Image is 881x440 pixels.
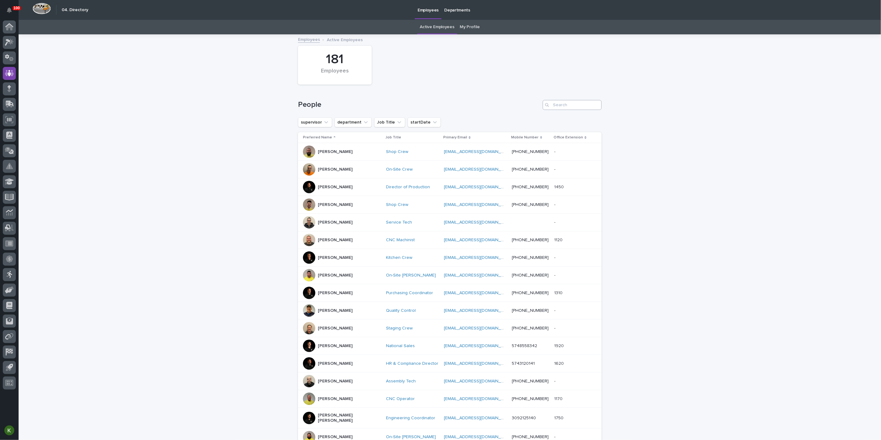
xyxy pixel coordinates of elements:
a: [EMAIL_ADDRESS][DOMAIN_NAME] [444,344,514,348]
a: [PHONE_NUMBER] [512,291,549,295]
a: Employees [298,36,320,43]
p: - [554,201,557,207]
p: [PERSON_NAME] [318,434,353,440]
a: [PHONE_NUMBER] [512,185,549,189]
p: [PERSON_NAME] [318,290,353,296]
a: On-Site [PERSON_NAME] [386,434,436,440]
tr: [PERSON_NAME]On-Site [PERSON_NAME] [EMAIL_ADDRESS][DOMAIN_NAME] [PHONE_NUMBER]-- [298,267,602,284]
tr: [PERSON_NAME]CNC Machinist [EMAIL_ADDRESS][DOMAIN_NAME] [PHONE_NUMBER]11201120 [298,231,602,249]
p: 1310 [554,289,564,296]
a: HR & Compliance Director [386,361,438,366]
a: Shop Crew [386,202,408,207]
p: [PERSON_NAME] [318,396,353,402]
p: - [554,433,557,440]
a: [PHONE_NUMBER] [512,326,549,330]
a: Director of Production [386,185,430,190]
a: [EMAIL_ADDRESS][DOMAIN_NAME] [444,203,514,207]
a: [PHONE_NUMBER] [512,167,549,172]
p: [PERSON_NAME] [318,167,353,172]
a: [EMAIL_ADDRESS][DOMAIN_NAME] [444,291,514,295]
a: [EMAIL_ADDRESS][DOMAIN_NAME] [444,326,514,330]
a: 5743120141 [512,361,535,366]
a: [PHONE_NUMBER] [512,238,549,242]
a: [EMAIL_ADDRESS][DOMAIN_NAME] [444,416,514,420]
tr: [PERSON_NAME]Service Tech [EMAIL_ADDRESS][DOMAIN_NAME] -- [298,214,602,231]
p: 1620 [554,360,565,366]
p: [PERSON_NAME] [318,237,353,243]
a: Shop Crew [386,149,408,155]
a: Quality Control [386,308,416,313]
p: - [554,166,557,172]
p: 100 [14,6,20,10]
p: - [554,272,557,278]
p: Mobile Number [511,134,539,141]
p: 1450 [554,183,565,190]
a: [PHONE_NUMBER] [512,435,549,439]
p: [PERSON_NAME] [318,361,353,366]
a: CNC Operator [386,396,415,402]
a: [PHONE_NUMBER] [512,308,549,313]
div: Search [543,100,602,110]
tr: [PERSON_NAME]Shop Crew [EMAIL_ADDRESS][DOMAIN_NAME] [PHONE_NUMBER]-- [298,143,602,161]
p: [PERSON_NAME] [318,185,353,190]
a: [PHONE_NUMBER] [512,273,549,277]
p: - [554,254,557,260]
p: [PERSON_NAME] [318,379,353,384]
p: [PERSON_NAME] [318,273,353,278]
a: 3092125140 [512,416,536,420]
p: 1120 [554,236,564,243]
button: department [335,117,372,127]
p: [PERSON_NAME] [318,308,353,313]
p: Active Employees [327,36,363,43]
button: users-avatar [3,424,16,437]
a: On-Site Crew [386,167,413,172]
p: [PERSON_NAME] [PERSON_NAME] [318,413,380,423]
tr: [PERSON_NAME]Kitchen Crew [EMAIL_ADDRESS][DOMAIN_NAME] [PHONE_NUMBER]-- [298,249,602,267]
p: - [554,307,557,313]
tr: [PERSON_NAME]On-Site Crew [EMAIL_ADDRESS][DOMAIN_NAME] [PHONE_NUMBER]-- [298,161,602,178]
button: startDate [408,117,441,127]
a: [EMAIL_ADDRESS][DOMAIN_NAME] [444,167,514,172]
a: [PHONE_NUMBER] [512,379,549,383]
a: Service Tech [386,220,412,225]
a: [EMAIL_ADDRESS][DOMAIN_NAME] [444,308,514,313]
div: 181 [309,52,361,67]
p: - [554,377,557,384]
a: [EMAIL_ADDRESS][DOMAIN_NAME] [444,397,514,401]
p: - [554,148,557,155]
a: [EMAIL_ADDRESS][DOMAIN_NAME] [444,379,514,383]
p: 1920 [554,342,565,349]
img: Workspace Logo [33,3,51,14]
a: [EMAIL_ADDRESS][DOMAIN_NAME] [444,150,514,154]
p: Preferred Name [303,134,332,141]
a: [EMAIL_ADDRESS][DOMAIN_NAME] [444,435,514,439]
p: [PERSON_NAME] [318,343,353,349]
tr: [PERSON_NAME]Director of Production [EMAIL_ADDRESS][DOMAIN_NAME] [PHONE_NUMBER]14501450 [298,178,602,196]
a: [PHONE_NUMBER] [512,397,549,401]
a: [PHONE_NUMBER] [512,255,549,260]
p: [PERSON_NAME] [318,149,353,155]
a: Active Employees [420,20,454,34]
a: Staging Crew [386,326,413,331]
tr: [PERSON_NAME]Staging Crew [EMAIL_ADDRESS][DOMAIN_NAME] [PHONE_NUMBER]-- [298,320,602,337]
tr: [PERSON_NAME]Quality Control [EMAIL_ADDRESS][DOMAIN_NAME] [PHONE_NUMBER]-- [298,302,602,320]
h2: 04. Directory [62,7,88,13]
p: Office Extension [554,134,583,141]
p: [PERSON_NAME] [318,220,353,225]
tr: [PERSON_NAME]Purchasing Coordinator [EMAIL_ADDRESS][DOMAIN_NAME] [PHONE_NUMBER]13101310 [298,284,602,302]
a: [PHONE_NUMBER] [512,150,549,154]
p: - [554,219,557,225]
p: [PERSON_NAME] [318,326,353,331]
div: Employees [309,68,361,81]
a: [EMAIL_ADDRESS][DOMAIN_NAME] [444,185,514,189]
tr: [PERSON_NAME] [PERSON_NAME]Engineering Coordinator [EMAIL_ADDRESS][DOMAIN_NAME] 309212514017501750 [298,408,602,429]
p: [PERSON_NAME] [318,202,353,207]
a: 5748558342 [512,344,537,348]
a: [EMAIL_ADDRESS][DOMAIN_NAME] [444,361,514,366]
button: supervisor [298,117,332,127]
a: Engineering Coordinator [386,416,435,421]
p: Primary Email [443,134,467,141]
tr: [PERSON_NAME]Assembly Tech [EMAIL_ADDRESS][DOMAIN_NAME] [PHONE_NUMBER]-- [298,372,602,390]
a: Assembly Tech [386,379,416,384]
a: On-Site [PERSON_NAME] [386,273,436,278]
